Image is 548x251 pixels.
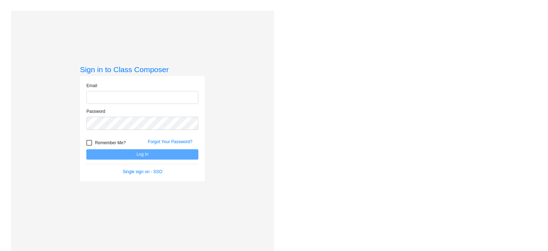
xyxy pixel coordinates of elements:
[95,139,126,147] span: Remember Me?
[80,65,205,74] h3: Sign in to Class Composer
[86,108,105,115] label: Password
[86,82,97,89] label: Email
[123,169,162,174] a: Single sign on - SSO
[86,149,198,160] button: Log In
[148,139,192,144] a: Forgot Your Password?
